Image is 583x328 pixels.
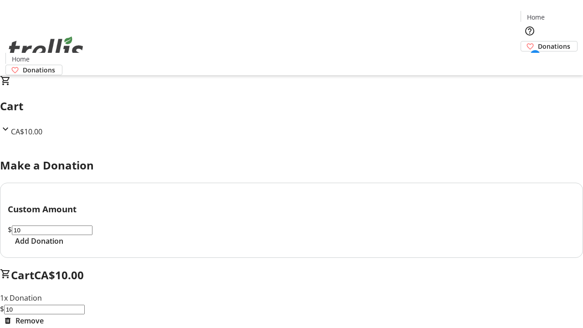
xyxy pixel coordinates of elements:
span: CA$10.00 [34,267,84,282]
span: Donations [23,65,55,75]
a: Home [521,12,550,22]
a: Donations [521,41,578,51]
button: Help [521,22,539,40]
button: Cart [521,51,539,70]
img: Orient E2E Organization pI0MvkENdL's Logo [5,26,87,72]
span: CA$10.00 [11,127,42,137]
a: Donations [5,65,62,75]
a: Home [6,54,35,64]
input: Donation Amount [12,225,92,235]
input: Donation Amount [4,305,85,314]
span: Donations [538,41,570,51]
span: Remove [15,315,44,326]
span: Home [527,12,545,22]
span: Add Donation [15,236,63,246]
span: $ [8,225,12,235]
span: Home [12,54,30,64]
h3: Custom Amount [8,203,575,215]
button: Add Donation [8,236,71,246]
